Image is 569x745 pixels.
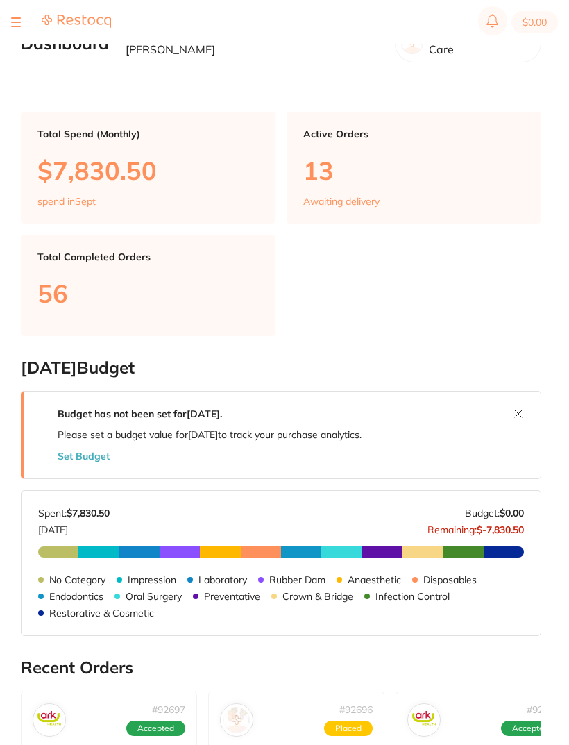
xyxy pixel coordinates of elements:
button: $0.00 [511,11,558,33]
p: Infection Control [375,591,450,602]
p: Budget: [465,508,524,519]
img: Ark Health [411,707,437,733]
a: Restocq Logo [42,14,111,31]
p: Please set a budget value for [DATE] to track your purchase analytics. [58,429,362,440]
p: Riviera Dental Care [429,31,529,56]
p: # 92697 [152,704,185,715]
p: # 92688 [527,704,560,715]
img: Ark Health [36,707,62,733]
a: Total Completed Orders56 [21,235,275,335]
p: spend in Sept [37,196,96,207]
p: Preventative [204,591,260,602]
p: # 92696 [339,704,373,715]
p: Anaesthetic [348,574,401,585]
p: 13 [303,156,525,185]
strong: $0.00 [500,507,524,519]
a: Active Orders13Awaiting delivery [287,112,541,224]
h2: Recent Orders [21,658,541,678]
p: Rubber Dam [269,574,325,585]
img: Restocq Logo [42,14,111,28]
p: Awaiting delivery [303,196,380,207]
p: No Category [49,574,105,585]
p: Total Spend (Monthly) [37,128,259,140]
p: Welcome back, [PERSON_NAME] [PERSON_NAME] [126,31,384,56]
p: Restorative & Cosmetic [49,608,154,619]
a: Total Spend (Monthly)$7,830.50spend inSept [21,112,275,224]
h2: Dashboard [21,34,109,53]
p: Total Completed Orders [37,251,259,262]
p: $7,830.50 [37,156,259,185]
strong: $-7,830.50 [477,524,524,536]
p: Disposables [423,574,477,585]
span: Accepted [501,721,560,736]
p: Active Orders [303,128,525,140]
span: Accepted [126,721,185,736]
p: Laboratory [198,574,247,585]
strong: Budget has not been set for [DATE] . [58,408,222,420]
p: Impression [128,574,176,585]
p: Spent: [38,508,110,519]
button: Set Budget [58,451,110,462]
p: Remaining: [427,519,524,535]
h2: [DATE] Budget [21,358,541,378]
strong: $7,830.50 [67,507,110,519]
p: Crown & Bridge [282,591,353,602]
p: 56 [37,279,259,308]
p: Endodontics [49,591,103,602]
img: Henry Schein Halas [223,707,250,733]
span: Placed [324,721,373,736]
p: Oral Surgery [126,591,182,602]
p: [DATE] [38,519,110,535]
